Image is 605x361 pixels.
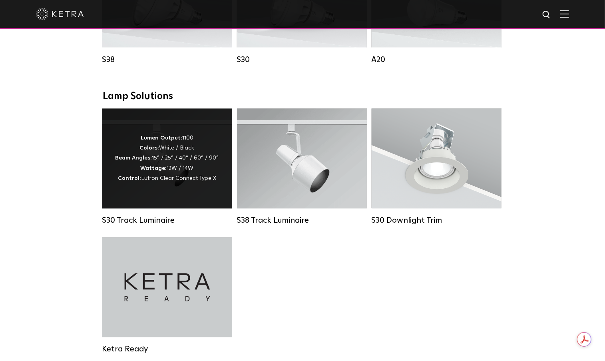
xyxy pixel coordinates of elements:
[141,136,182,141] strong: Lumen Output:
[115,156,152,161] strong: Beam Angles:
[372,55,502,64] div: A20
[141,166,167,172] strong: Wattage:
[237,216,367,225] div: S38 Track Luminaire
[141,176,216,181] span: Lutron Clear Connect Type X
[237,55,367,64] div: S30
[102,345,232,354] div: Ketra Ready
[36,8,84,20] img: ketra-logo-2019-white
[237,109,367,225] a: S38 Track Luminaire Lumen Output:1100Colors:White / BlackBeam Angles:10° / 25° / 40° / 60°Wattage...
[102,216,232,225] div: S30 Track Luminaire
[560,10,569,18] img: Hamburger%20Nav.svg
[102,55,232,64] div: S38
[115,134,219,184] div: 1100 White / Black 15° / 25° / 40° / 60° / 90° 12W / 14W
[102,109,232,225] a: S30 Track Luminaire Lumen Output:1100Colors:White / BlackBeam Angles:15° / 25° / 40° / 60° / 90°W...
[372,216,502,225] div: S30 Downlight Trim
[542,10,552,20] img: search icon
[140,146,159,151] strong: Colors:
[102,237,232,354] a: Ketra Ready Ketra Ready
[118,176,141,181] strong: Control:
[372,109,502,225] a: S30 Downlight Trim S30 Downlight Trim
[103,91,502,103] div: Lamp Solutions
